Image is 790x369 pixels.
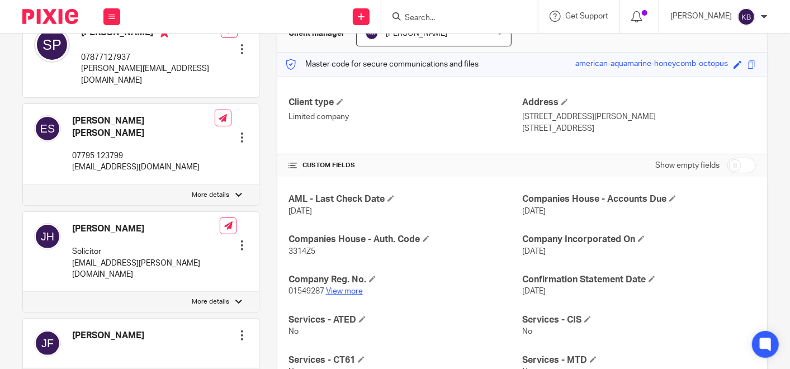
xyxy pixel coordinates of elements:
[81,27,221,41] h4: [PERSON_NAME]
[288,248,315,256] span: 3314Z5
[288,314,522,326] h4: Services - ATED
[404,13,504,23] input: Search
[192,297,230,306] p: More details
[522,287,546,295] span: [DATE]
[288,274,522,286] h4: Company Reg. No.
[288,111,522,122] p: Limited company
[737,8,755,26] img: svg%3E
[34,223,61,250] img: svg%3E
[288,193,522,205] h4: AML - Last Check Date
[575,58,728,71] div: american-aquamarine-honeycomb-octopus
[326,287,363,295] a: View more
[192,191,230,200] p: More details
[288,328,299,335] span: No
[565,12,608,20] span: Get Support
[386,30,447,37] span: [PERSON_NAME]
[522,193,756,205] h4: Companies House - Accounts Due
[288,97,522,108] h4: Client type
[655,160,720,171] label: Show empty fields
[72,330,144,342] h4: [PERSON_NAME]
[81,63,221,86] p: [PERSON_NAME][EMAIL_ADDRESS][DOMAIN_NAME]
[522,354,756,366] h4: Services - MTD
[72,223,220,235] h4: [PERSON_NAME]
[522,234,756,245] h4: Company Incorporated On
[288,28,345,39] h3: Client manager
[522,123,756,134] p: [STREET_ADDRESS]
[288,234,522,245] h4: Companies House - Auth. Code
[72,258,220,281] p: [EMAIL_ADDRESS][PERSON_NAME][DOMAIN_NAME]
[72,115,215,139] h4: [PERSON_NAME] [PERSON_NAME]
[72,246,220,257] p: Solicitor
[288,161,522,170] h4: CUSTOM FIELDS
[522,248,546,256] span: [DATE]
[34,27,70,63] img: svg%3E
[522,111,756,122] p: [STREET_ADDRESS][PERSON_NAME]
[522,207,546,215] span: [DATE]
[286,59,479,70] p: Master code for secure communications and files
[522,274,756,286] h4: Confirmation Statement Date
[34,115,61,142] img: svg%3E
[288,354,522,366] h4: Services - CT61
[34,330,61,357] img: svg%3E
[522,328,532,335] span: No
[288,287,324,295] span: 01549287
[22,9,78,24] img: Pixie
[365,27,379,40] img: svg%3E
[670,11,732,22] p: [PERSON_NAME]
[72,162,215,173] p: [EMAIL_ADDRESS][DOMAIN_NAME]
[522,314,756,326] h4: Services - CIS
[72,150,215,162] p: 07795 123799
[288,207,312,215] span: [DATE]
[522,97,756,108] h4: Address
[81,52,221,63] p: 07877127937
